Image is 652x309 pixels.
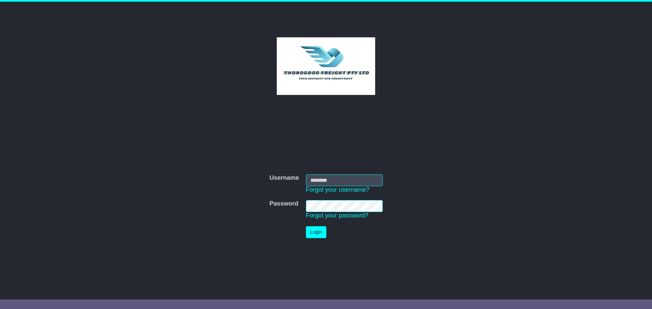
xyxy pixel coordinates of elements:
[306,226,326,238] button: Login
[269,200,298,208] label: Password
[306,212,368,219] a: Forgot your password?
[269,174,299,182] label: Username
[277,37,376,95] img: Thorogood Freight Pty Ltd
[306,186,369,193] a: Forgot your username?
